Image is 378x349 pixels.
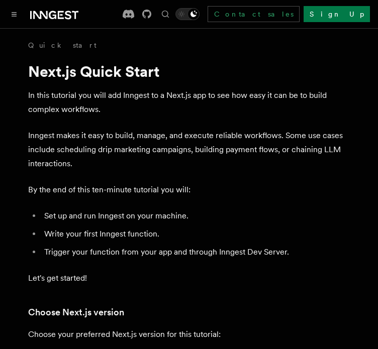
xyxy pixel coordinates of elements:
[208,6,300,22] a: Contact sales
[41,245,350,259] li: Trigger your function from your app and through Inngest Dev Server.
[28,305,124,319] a: Choose Next.js version
[28,129,350,171] p: Inngest makes it easy to build, manage, and execute reliable workflows. Some use cases include sc...
[8,8,20,20] button: Toggle navigation
[304,6,370,22] a: Sign Up
[28,327,350,341] p: Choose your preferred Next.js version for this tutorial:
[175,8,200,20] button: Toggle dark mode
[28,183,350,197] p: By the end of this ten-minute tutorial you will:
[28,62,350,80] h1: Next.js Quick Start
[41,209,350,223] li: Set up and run Inngest on your machine.
[28,88,350,117] p: In this tutorial you will add Inngest to a Next.js app to see how easy it can be to build complex...
[159,8,171,20] button: Find something...
[41,227,350,241] li: Write your first Inngest function.
[28,271,350,285] p: Let's get started!
[28,40,97,50] a: Quick start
